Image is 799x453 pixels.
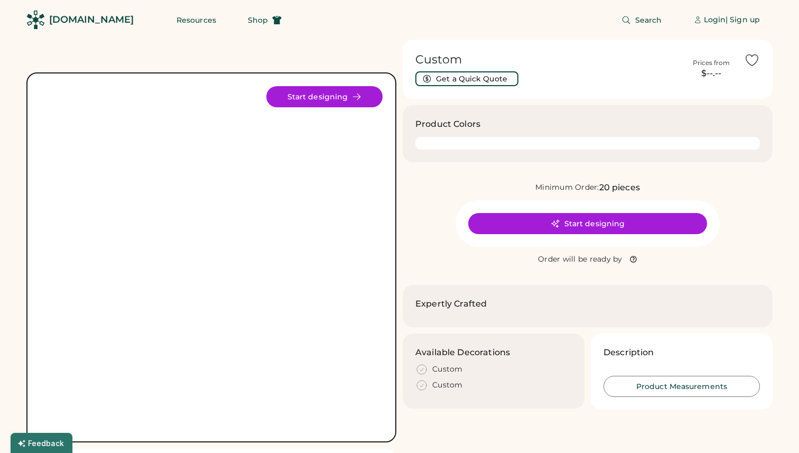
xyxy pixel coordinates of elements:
div: Custom [432,380,463,391]
button: Get a Quick Quote [415,71,518,86]
div: Minimum Order: [535,182,599,193]
div: Prices from [693,59,730,67]
span: Search [635,16,662,24]
button: Resources [164,10,229,31]
button: Search [609,10,675,31]
h3: Description [603,346,654,359]
div: Login [704,15,726,25]
div: 20 pieces [599,181,640,194]
button: Start designing [468,213,707,234]
h3: Available Decorations [415,346,510,359]
div: $--.-- [685,67,738,80]
h3: Product Colors [415,118,480,131]
div: [DOMAIN_NAME] [49,13,134,26]
button: Shop [235,10,294,31]
button: Product Measurements [603,376,760,397]
img: Product Image [40,86,383,429]
button: Start designing [266,86,383,107]
div: Order will be ready by [538,254,623,265]
h2: Expertly Crafted [415,298,487,310]
div: | Sign up [726,15,760,25]
h1: Custom [415,52,679,67]
div: Custom [432,364,463,375]
img: Rendered Logo - Screens [26,11,45,29]
span: Shop [248,16,268,24]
